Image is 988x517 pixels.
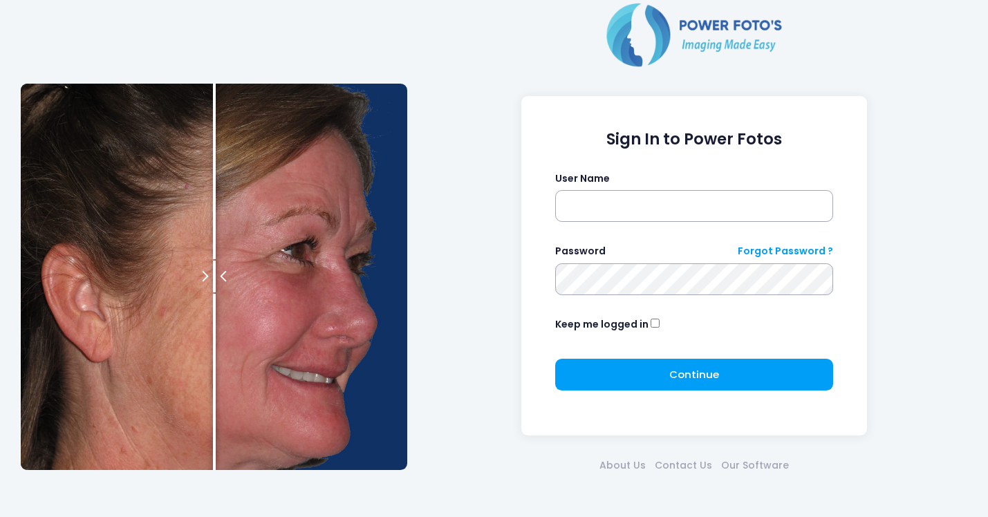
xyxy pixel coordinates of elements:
a: Contact Us [650,458,716,473]
a: Our Software [716,458,793,473]
button: Continue [555,359,834,391]
a: About Us [595,458,650,473]
span: Continue [669,367,719,382]
label: Keep me logged in [555,317,649,332]
label: User Name [555,171,610,186]
h1: Sign In to Power Fotos [555,130,834,149]
label: Password [555,244,606,258]
a: Forgot Password ? [738,244,833,258]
